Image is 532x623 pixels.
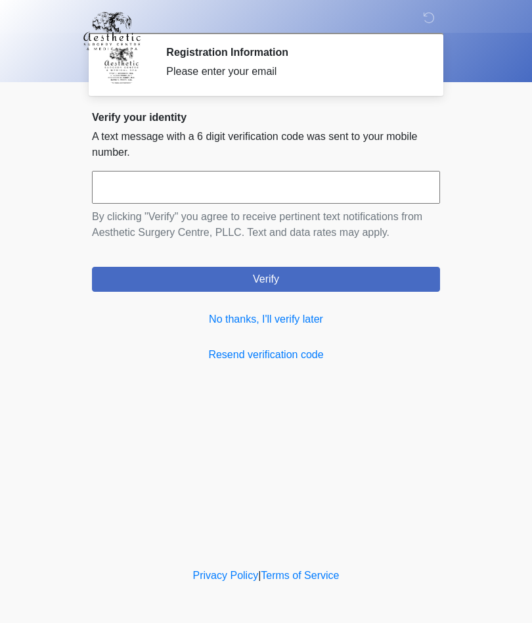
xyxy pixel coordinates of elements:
[92,267,440,292] button: Verify
[92,129,440,160] p: A text message with a 6 digit verification code was sent to your mobile number.
[166,64,420,80] div: Please enter your email
[193,570,259,581] a: Privacy Policy
[92,209,440,241] p: By clicking "Verify" you agree to receive pertinent text notifications from Aesthetic Surgery Cen...
[92,311,440,327] a: No thanks, I'll verify later
[258,570,261,581] a: |
[92,347,440,363] a: Resend verification code
[92,111,440,124] h2: Verify your identity
[261,570,339,581] a: Terms of Service
[102,46,141,85] img: Agent Avatar
[79,10,145,52] img: Aesthetic Surgery Centre, PLLC Logo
